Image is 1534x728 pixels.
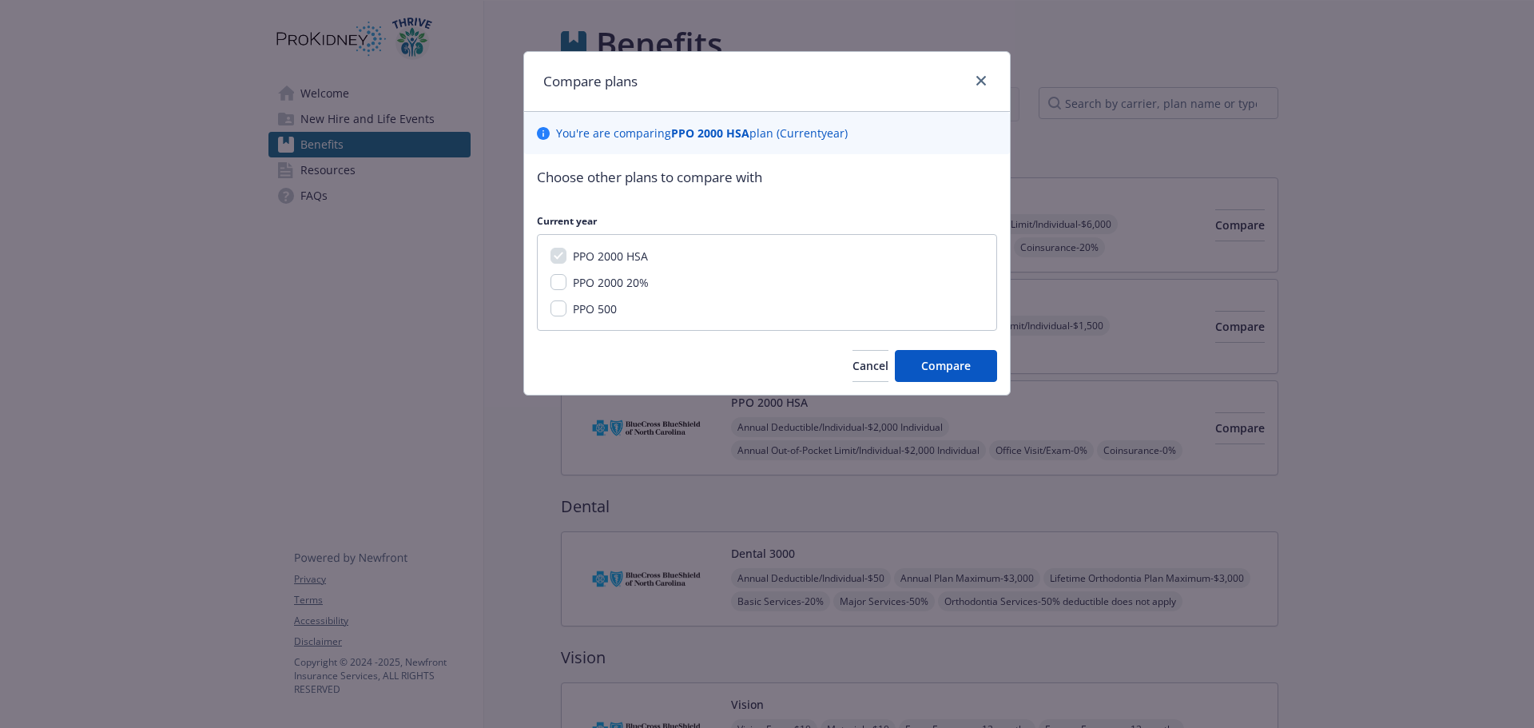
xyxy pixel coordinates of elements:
a: close [972,71,991,90]
span: Cancel [852,358,888,373]
b: PPO 2000 HSA [671,125,749,141]
p: Choose other plans to compare with [537,167,997,188]
button: Compare [895,350,997,382]
p: Current year [537,214,997,228]
span: Compare [921,358,971,373]
span: PPO 500 [573,301,617,316]
span: PPO 2000 HSA [573,249,648,264]
h1: Compare plans [543,71,638,92]
button: Cancel [852,350,888,382]
span: PPO 2000 20% [573,275,649,290]
p: You ' re are comparing plan ( Current year) [556,125,848,141]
